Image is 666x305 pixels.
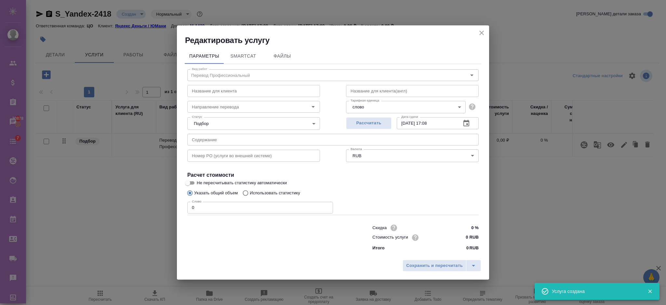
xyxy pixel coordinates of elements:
[406,262,463,270] span: Сохранить и пересчитать
[197,180,287,186] span: Не пересчитывать статистику автоматически
[346,101,466,113] div: слово
[194,190,238,196] p: Указать общий объем
[192,121,211,126] button: Подбор
[309,102,318,111] button: Open
[372,245,384,251] p: Итого
[372,225,387,231] p: Скидка
[403,260,481,271] div: split button
[189,52,220,60] span: Параметры
[454,233,479,242] input: ✎ Введи что-нибудь
[250,190,300,196] p: Использовать статистику
[346,149,479,162] div: RUB
[267,52,298,60] span: Файлы
[228,52,259,60] span: SmartCat
[187,117,320,130] div: Подбор
[552,288,638,295] div: Услуга создана
[372,234,408,241] p: Стоимость услуги
[454,223,479,232] input: ✎ Введи что-нибудь
[346,117,392,129] button: Рассчитать
[187,171,479,179] h4: Расчет стоимости
[466,245,469,251] p: 0
[403,260,466,271] button: Сохранить и пересчитать
[350,119,388,127] span: Рассчитать
[351,153,363,159] button: RUB
[351,104,366,110] button: слово
[185,35,489,46] h2: Редактировать услугу
[477,28,486,38] button: close
[469,245,479,251] p: RUB
[643,288,657,294] button: Закрыть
